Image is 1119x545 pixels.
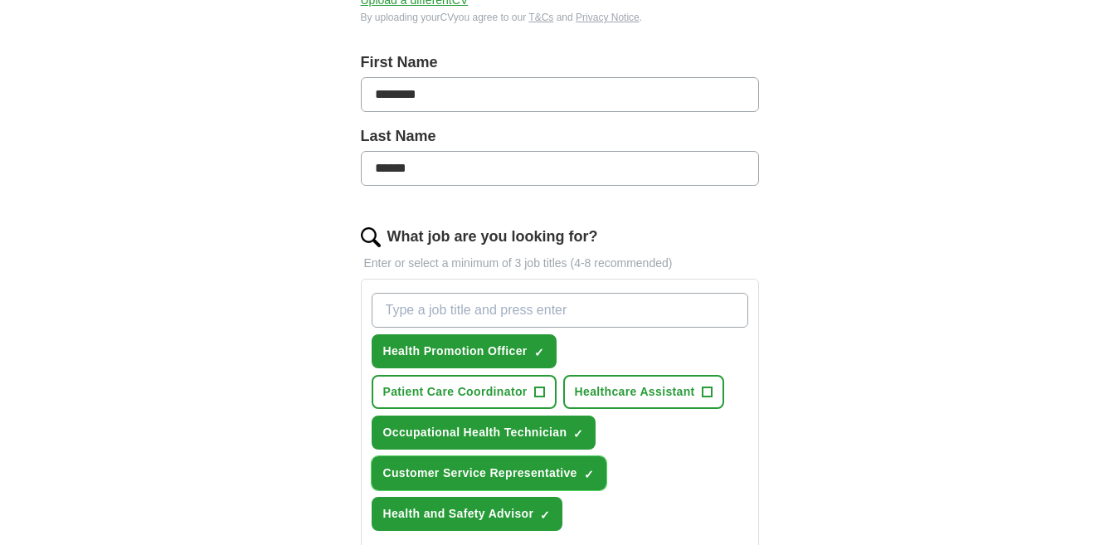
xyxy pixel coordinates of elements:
div: By uploading your CV you agree to our and . [361,10,759,25]
button: Health and Safety Advisor✓ [372,497,563,531]
span: Healthcare Assistant [575,383,695,401]
span: ✓ [540,509,550,522]
span: ✓ [584,468,594,481]
button: Customer Service Representative✓ [372,456,606,490]
button: Health Promotion Officer✓ [372,334,557,368]
button: Occupational Health Technician✓ [372,416,596,450]
img: search.png [361,227,381,247]
span: ✓ [573,427,583,440]
span: Health and Safety Advisor [383,505,534,523]
span: Customer Service Representative [383,465,577,482]
a: T&Cs [528,12,553,23]
a: Privacy Notice [576,12,640,23]
span: ✓ [534,346,544,359]
span: Occupational Health Technician [383,424,567,441]
label: Last Name [361,125,759,148]
input: Type a job title and press enter [372,293,748,328]
label: What job are you looking for? [387,226,598,248]
span: Patient Care Coordinator [383,383,528,401]
button: Patient Care Coordinator [372,375,557,409]
p: Enter or select a minimum of 3 job titles (4-8 recommended) [361,255,759,272]
button: Healthcare Assistant [563,375,724,409]
label: First Name [361,51,759,74]
span: Health Promotion Officer [383,343,528,360]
